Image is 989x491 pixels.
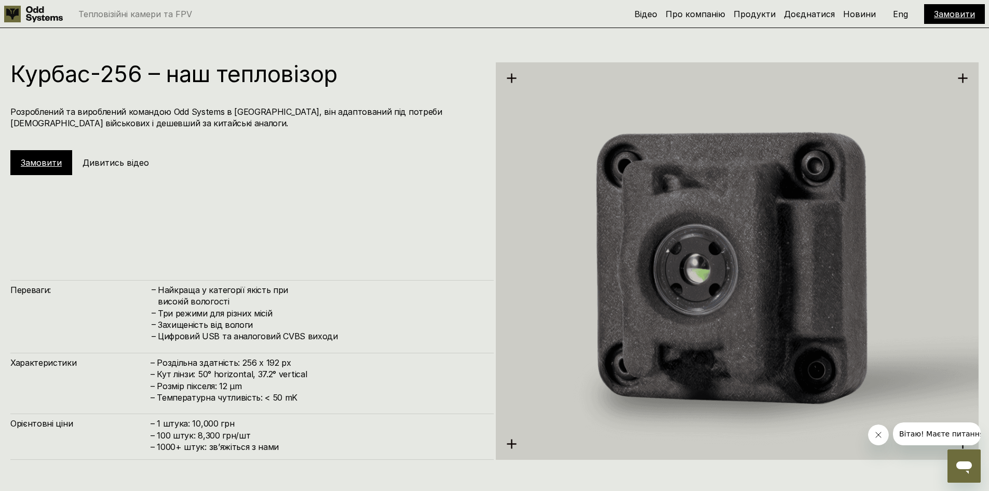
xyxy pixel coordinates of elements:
[934,9,975,19] a: Замовити
[666,9,725,19] a: Про компанію
[151,418,483,453] h4: – 1 штука: 10,000 грн – 100 штук: 8,300 грн/шт
[6,7,95,16] span: Вітаю! Маєте питання?
[947,449,981,483] iframe: Кнопка для запуску вікна повідомлень
[784,9,835,19] a: Доєднатися
[152,307,156,319] h4: –
[83,157,149,168] h5: Дивитись відео
[78,10,192,18] p: Тепловізійні камери та FPV
[10,106,483,129] h4: Розроблений та вироблений командою Odd Systems в [GEOGRAPHIC_DATA], він адаптований під потреби [...
[893,422,981,445] iframe: Повідомлення від компанії
[893,10,908,18] p: Eng
[152,330,156,341] h4: –
[10,284,151,296] h4: Переваги:
[843,9,876,19] a: Новини
[10,357,151,368] h4: Характеристики
[734,9,776,19] a: Продукти
[152,284,156,295] h4: –
[10,62,483,85] h1: Курбас-256 – наш тепловізор
[868,424,889,445] iframe: Закрити повідомлення
[158,319,483,330] h4: Захищеність від вологи
[634,9,657,19] a: Відео
[10,418,151,429] h4: Орієнтовні ціни
[151,442,279,452] span: – ⁠1000+ штук: звʼяжіться з нами
[151,357,483,404] h4: – Роздільна здатність: 256 x 192 px – Кут лінзи: 50° horizontal, 37.2° vertical – Розмір пікселя:...
[158,308,483,319] h4: Три режими для різних місій
[21,157,62,168] a: Замовити
[152,319,156,330] h4: –
[158,330,483,342] h4: Цифровий USB та аналоговий CVBS виходи
[158,284,483,308] h4: Найкраща у категорії якість при високій вологості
